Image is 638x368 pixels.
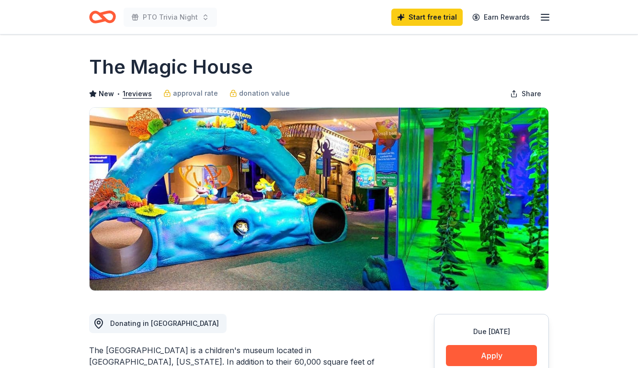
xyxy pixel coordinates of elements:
span: approval rate [173,88,218,99]
div: Due [DATE] [446,326,537,337]
span: Donating in [GEOGRAPHIC_DATA] [110,319,219,327]
button: PTO Trivia Night [124,8,217,27]
img: Image for The Magic House [90,108,548,290]
button: 1reviews [123,88,152,100]
a: donation value [229,88,290,99]
span: Share [522,88,541,100]
span: PTO Trivia Night [143,11,198,23]
h1: The Magic House [89,54,253,80]
a: Home [89,6,116,28]
span: • [117,90,120,98]
span: New [99,88,114,100]
a: Start free trial [391,9,463,26]
a: approval rate [163,88,218,99]
a: Earn Rewards [467,9,535,26]
button: Share [502,84,549,103]
button: Apply [446,345,537,366]
span: donation value [239,88,290,99]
